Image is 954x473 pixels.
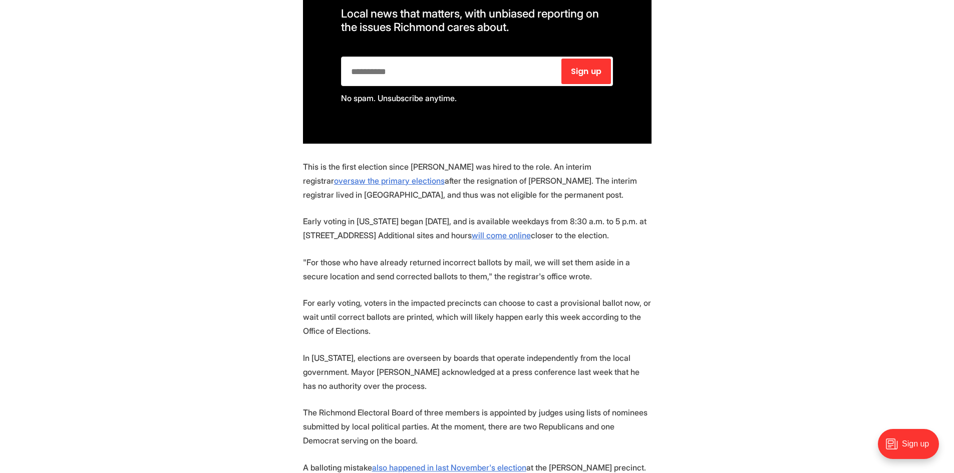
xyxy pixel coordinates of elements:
p: In [US_STATE], elections are overseen by boards that operate independently from the local governm... [303,351,652,393]
p: Early voting in [US_STATE] began [DATE], and is available weekdays from 8:30 a.m. to 5 p.m. at [S... [303,214,652,242]
p: "For those who have already returned incorrect ballots by mail, we will set them aside in a secur... [303,255,652,283]
span: No spam. Unsubscribe anytime. [341,93,457,103]
a: will come online [472,230,531,240]
a: oversaw the primary elections [334,176,445,186]
button: Sign up [561,59,611,84]
iframe: portal-trigger [869,424,954,473]
p: For early voting, voters in the impacted precincts can choose to cast a provisional ballot now, o... [303,296,652,338]
a: also happened in last November's election [372,462,526,472]
p: The Richmond Electoral Board of three members is appointed by judges using lists of nominees subm... [303,405,652,447]
p: This is the first election since [PERSON_NAME] was hired to the role. An interim registrar after ... [303,160,652,202]
span: Local news that matters, with unbiased reporting on the issues Richmond cares about. [341,7,601,34]
span: Sign up [571,68,601,76]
